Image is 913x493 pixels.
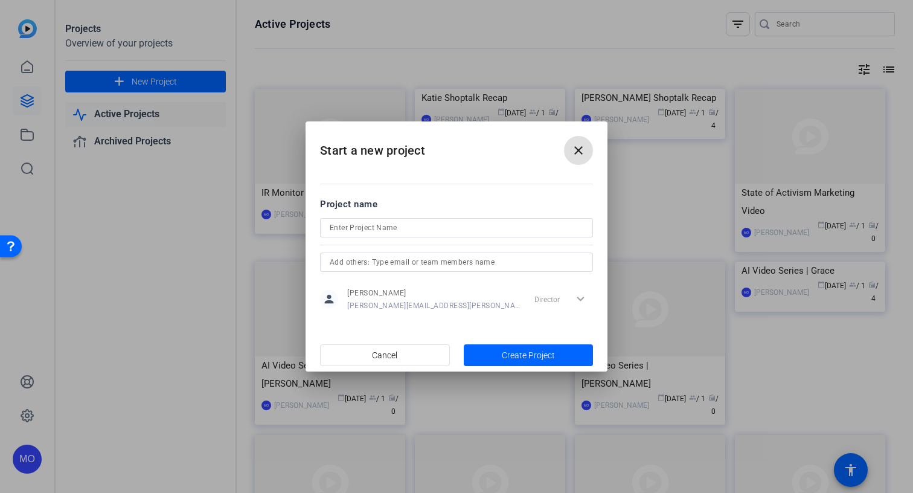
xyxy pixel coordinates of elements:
[330,255,583,269] input: Add others: Type email or team members name
[347,288,521,298] span: [PERSON_NAME]
[464,344,594,366] button: Create Project
[502,349,555,362] span: Create Project
[320,198,593,211] div: Project name
[330,221,583,235] input: Enter Project Name
[571,143,586,158] mat-icon: close
[320,290,338,308] mat-icon: person
[320,344,450,366] button: Cancel
[372,344,397,367] span: Cancel
[306,121,607,170] h2: Start a new project
[347,301,521,311] span: [PERSON_NAME][EMAIL_ADDRESS][PERSON_NAME][DOMAIN_NAME]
